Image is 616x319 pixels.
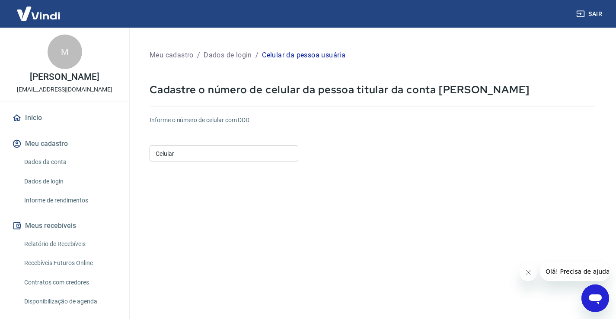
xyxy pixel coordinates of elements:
[575,6,606,22] button: Sair
[10,0,67,27] img: Vindi
[21,274,119,291] a: Contratos com credores
[21,293,119,310] a: Disponibilização de agenda
[5,6,73,13] span: Olá! Precisa de ajuda?
[581,284,609,312] iframe: Botão para abrir a janela de mensagens
[197,50,200,60] p: /
[10,216,119,235] button: Meus recebíveis
[21,192,119,209] a: Informe de rendimentos
[21,254,119,272] a: Recebíveis Futuros Online
[150,83,595,96] p: Cadastre o número de celular da pessoa titular da conta [PERSON_NAME]
[30,73,99,82] p: [PERSON_NAME]
[520,264,537,281] iframe: Fechar mensagem
[17,85,112,94] p: [EMAIL_ADDRESS][DOMAIN_NAME]
[255,50,259,60] p: /
[262,50,345,60] p: Celular da pessoa usuária
[150,116,595,125] h6: Informe o número de celular com DDD
[204,50,252,60] p: Dados de login
[21,235,119,253] a: Relatório de Recebíveis
[540,262,609,281] iframe: Mensagem da empresa
[21,173,119,190] a: Dados de login
[150,50,194,60] p: Meu cadastro
[10,108,119,127] a: Início
[21,153,119,171] a: Dados da conta
[48,35,82,69] div: M
[10,134,119,153] button: Meu cadastro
